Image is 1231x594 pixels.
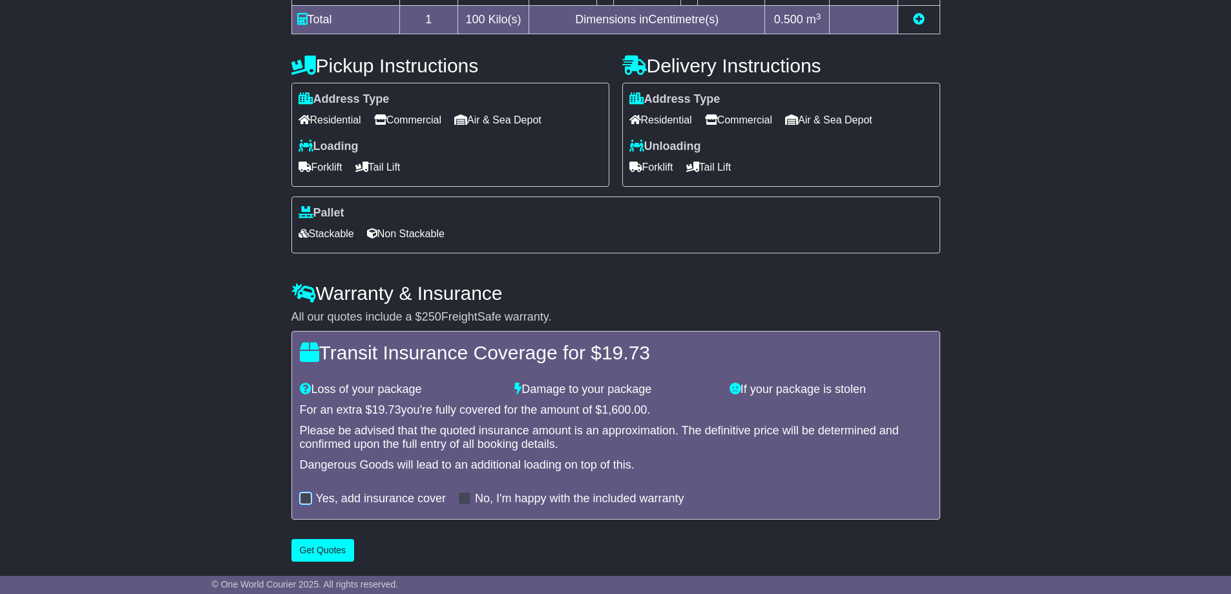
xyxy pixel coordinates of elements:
[454,110,542,130] span: Air & Sea Depot
[629,157,673,177] span: Forklift
[686,157,731,177] span: Tail Lift
[629,140,701,154] label: Unloading
[422,310,441,323] span: 250
[299,110,361,130] span: Residential
[458,6,529,34] td: Kilo(s)
[291,282,940,304] h4: Warranty & Insurance
[508,383,723,397] div: Damage to your package
[299,206,344,220] label: Pallet
[291,539,355,562] button: Get Quotes
[602,403,647,416] span: 1,600.00
[774,13,803,26] span: 0.500
[629,92,721,107] label: Address Type
[629,110,692,130] span: Residential
[622,55,940,76] h4: Delivery Instructions
[355,157,401,177] span: Tail Lift
[299,92,390,107] label: Address Type
[475,492,684,506] label: No, I'm happy with the included warranty
[367,224,445,244] span: Non Stackable
[299,157,342,177] span: Forklift
[372,403,401,416] span: 19.73
[806,13,821,26] span: m
[293,383,509,397] div: Loss of your package
[300,424,932,452] div: Please be advised that the quoted insurance amount is an approximation. The definitive price will...
[212,579,399,589] span: © One World Courier 2025. All rights reserved.
[913,13,925,26] a: Add new item
[300,342,932,363] h4: Transit Insurance Coverage for $
[723,383,938,397] div: If your package is stolen
[816,12,821,21] sup: 3
[291,55,609,76] h4: Pickup Instructions
[602,342,650,363] span: 19.73
[299,140,359,154] label: Loading
[291,310,940,324] div: All our quotes include a $ FreightSafe warranty.
[299,224,354,244] span: Stackable
[529,6,765,34] td: Dimensions in Centimetre(s)
[466,13,485,26] span: 100
[316,492,446,506] label: Yes, add insurance cover
[785,110,872,130] span: Air & Sea Depot
[291,6,399,34] td: Total
[705,110,772,130] span: Commercial
[300,458,932,472] div: Dangerous Goods will lead to an additional loading on top of this.
[399,6,458,34] td: 1
[300,403,932,418] div: For an extra $ you're fully covered for the amount of $ .
[374,110,441,130] span: Commercial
